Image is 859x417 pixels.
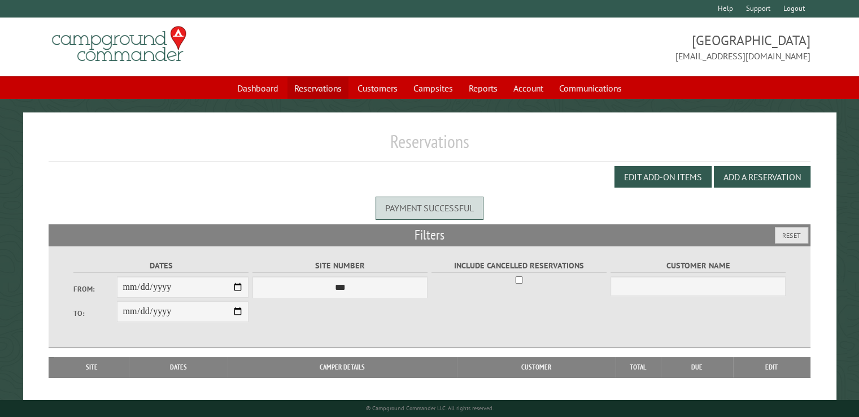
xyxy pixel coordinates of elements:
a: Communications [552,77,629,99]
img: Campground Commander [49,22,190,66]
span: [GEOGRAPHIC_DATA] [EMAIL_ADDRESS][DOMAIN_NAME] [430,31,810,63]
a: Reports [462,77,504,99]
th: Due [661,357,733,377]
h1: Reservations [49,131,810,162]
a: Reservations [287,77,348,99]
label: Customer Name [611,259,786,272]
h2: Filters [49,224,810,246]
label: Include Cancelled Reservations [431,259,607,272]
a: Campsites [407,77,460,99]
th: Customer [457,357,616,377]
button: Edit Add-on Items [614,166,712,188]
th: Total [616,357,661,377]
a: Account [507,77,550,99]
button: Reset [775,227,808,244]
a: Customers [351,77,404,99]
label: Dates [73,259,249,272]
label: From: [73,284,117,294]
label: To: [73,308,117,319]
th: Camper Details [228,357,457,377]
th: Site [54,357,129,377]
div: Payment successful [376,197,483,219]
button: Add a Reservation [714,166,810,188]
label: Site Number [252,259,428,272]
th: Dates [129,357,228,377]
th: Edit [733,357,810,377]
a: Dashboard [230,77,285,99]
small: © Campground Commander LLC. All rights reserved. [366,405,494,412]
